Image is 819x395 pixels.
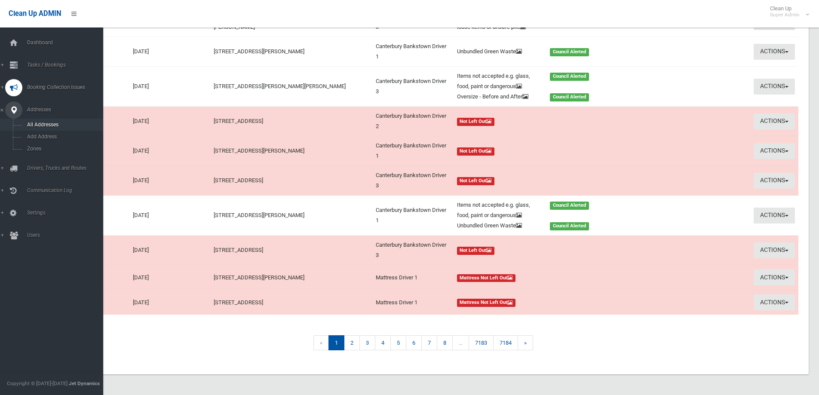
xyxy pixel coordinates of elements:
a: Mattress Not Left Out [457,273,633,283]
a: Not Left Out [457,245,633,255]
td: [STREET_ADDRESS][PERSON_NAME] [210,196,372,236]
button: Actions [754,113,795,129]
span: Zones [25,146,102,152]
td: [DATE] [129,67,211,107]
td: [STREET_ADDRESS] [210,290,372,315]
div: Unbundled Green Waste [452,46,545,57]
button: Actions [754,79,795,95]
a: Items not accepted e.g. glass, food, paint or dangerous Council Alerted Oversize - Before and Aft... [457,71,633,102]
td: [STREET_ADDRESS][PERSON_NAME] [210,37,372,67]
div: Oversize - Before and After [452,92,545,102]
a: » [518,335,533,350]
td: [DATE] [129,196,211,236]
a: 6 [406,335,422,350]
td: Canterbury Bankstown Driver 1 [372,196,454,236]
span: Not Left Out [457,118,495,126]
a: 7183 [469,335,494,350]
a: Mattress Not Left Out [457,297,633,308]
td: [STREET_ADDRESS] [210,166,372,196]
div: Items not accepted e.g. glass, food, paint or dangerous [452,71,545,92]
td: Mattress Driver 1 [372,290,454,315]
span: All Addresses [25,122,102,128]
span: Council Alerted [550,222,589,230]
button: Actions [754,173,795,189]
td: [DATE] [129,236,211,265]
span: Mattress Not Left Out [457,299,516,307]
span: Council Alerted [550,202,589,210]
a: 7 [421,335,437,350]
button: Actions [754,44,795,60]
a: 3 [359,335,375,350]
td: [DATE] [129,166,211,196]
a: Not Left Out [457,116,633,126]
button: Actions [754,269,795,285]
span: 1 [328,335,344,350]
a: 5 [390,335,406,350]
button: Actions [754,294,795,310]
span: Council Alerted [550,73,589,81]
span: Dashboard [25,40,110,46]
span: Drivers, Trucks and Routes [25,165,110,171]
td: [STREET_ADDRESS][PERSON_NAME][PERSON_NAME] [210,67,372,107]
td: Canterbury Bankstown Driver 3 [372,166,454,196]
a: Items not accepted e.g. glass, food, paint or dangerous Council Alerted Unbundled Green Waste Cou... [457,200,633,231]
td: Canterbury Bankstown Driver 1 [372,136,454,166]
td: [STREET_ADDRESS][PERSON_NAME] [210,265,372,290]
span: Settings [25,210,110,216]
td: Canterbury Bankstown Driver 1 [372,37,454,67]
span: Addresses [25,107,110,113]
a: Not Left Out [457,175,633,186]
button: Actions [754,242,795,258]
td: Canterbury Bankstown Driver 2 [372,107,454,136]
span: Council Alerted [550,48,589,56]
td: [DATE] [129,107,211,136]
span: « [313,335,329,350]
td: [DATE] [129,290,211,315]
td: Canterbury Bankstown Driver 3 [372,67,454,107]
span: Not Left Out [457,177,495,185]
a: 8 [437,335,453,350]
td: [STREET_ADDRESS] [210,236,372,265]
span: Clean Up ADMIN [9,9,61,18]
span: Not Left Out [457,147,495,156]
td: [DATE] [129,265,211,290]
span: Users [25,232,110,238]
a: 2 [344,335,360,350]
span: Booking Collection Issues [25,84,110,90]
button: Actions [754,208,795,224]
a: 7184 [493,335,518,350]
td: [DATE] [129,136,211,166]
span: Clean Up [766,5,808,18]
span: Add Address [25,134,102,140]
td: Canterbury Bankstown Driver 3 [372,236,454,265]
span: Mattress Not Left Out [457,274,516,282]
div: Unbundled Green Waste [452,220,545,231]
a: 4 [375,335,391,350]
a: Unbundled Green Waste Council Alerted [457,46,633,57]
span: ... [452,335,469,350]
a: Not Left Out [457,146,633,156]
div: Items not accepted e.g. glass, food, paint or dangerous [452,200,545,220]
small: Super Admin [770,12,800,18]
span: Copyright © [DATE]-[DATE] [7,380,67,386]
span: Tasks / Bookings [25,62,110,68]
td: [STREET_ADDRESS][PERSON_NAME] [210,136,372,166]
td: Mattress Driver 1 [372,265,454,290]
td: [DATE] [129,37,211,67]
span: Communication Log [25,187,110,193]
button: Actions [754,143,795,159]
span: Not Left Out [457,247,495,255]
td: [STREET_ADDRESS] [210,107,372,136]
strong: Jet Dynamics [69,380,100,386]
span: Council Alerted [550,93,589,101]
